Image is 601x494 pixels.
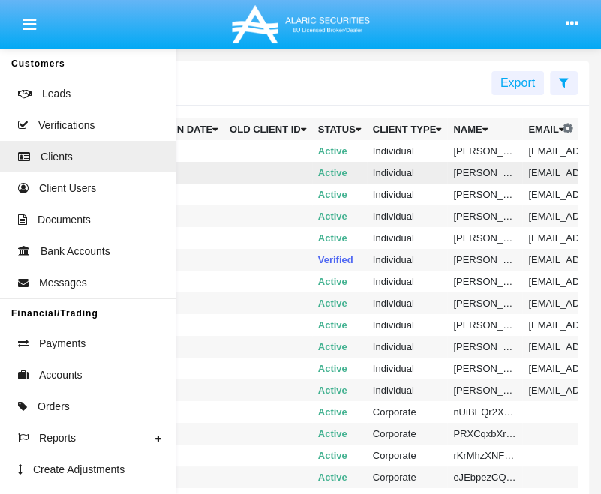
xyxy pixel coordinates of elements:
td: Active [312,358,367,379]
td: Active [312,205,367,227]
td: Individual [367,227,448,249]
td: Individual [367,249,448,271]
td: Corporate [367,445,448,466]
span: Orders [38,399,70,415]
td: Individual [367,140,448,162]
td: [PERSON_NAME] [447,184,522,205]
span: Bank Accounts [41,244,110,259]
td: [PERSON_NAME] [447,336,522,358]
span: Client Users [39,181,96,196]
td: [EMAIL_ADDRESS][DOMAIN_NAME] [522,314,597,336]
img: Logo image [230,1,372,48]
td: PRXCqxbXrOpVCUr [447,423,522,445]
td: [PERSON_NAME] [447,379,522,401]
td: [EMAIL_ADDRESS][DOMAIN_NAME] [522,184,597,205]
td: Individual [367,184,448,205]
td: [EMAIL_ADDRESS][DOMAIN_NAME] [522,140,597,162]
span: Verifications [38,118,95,133]
span: Leads [42,86,71,102]
td: Verified [312,249,367,271]
th: Old Client Id [224,118,312,141]
td: [EMAIL_ADDRESS][DOMAIN_NAME] [522,162,597,184]
td: Individual [367,314,448,336]
span: Create Adjustments [33,462,125,478]
th: Client Type [367,118,448,141]
td: [PERSON_NAME] [447,205,522,227]
td: Active [312,423,367,445]
span: Documents [38,212,91,228]
span: Export [500,76,535,89]
td: Active [312,401,367,423]
td: Active [312,314,367,336]
span: Clients [41,149,73,165]
span: Accounts [39,367,83,383]
td: eJEbpezCQPIeqmq [447,466,522,488]
span: Reports [39,430,76,446]
td: Active [312,336,367,358]
td: Individual [367,292,448,314]
td: Active [312,271,367,292]
button: Export [491,71,544,95]
td: Individual [367,358,448,379]
td: [EMAIL_ADDRESS][DOMAIN_NAME] [522,205,597,227]
td: Active [312,227,367,249]
th: Status [312,118,367,141]
td: Corporate [367,401,448,423]
td: nUiBEQr2XoqhZkE [447,401,522,423]
td: Individual [367,379,448,401]
td: Individual [367,271,448,292]
span: Payments [39,336,86,352]
td: [EMAIL_ADDRESS][DOMAIN_NAME] [522,358,597,379]
td: [EMAIL_ADDRESS][DOMAIN_NAME] [522,249,597,271]
td: Active [312,292,367,314]
td: [PERSON_NAME] [447,249,522,271]
td: [EMAIL_ADDRESS][DOMAIN_NAME] [522,227,597,249]
td: rKrMhzXNFWKpfjK [447,445,522,466]
td: [PERSON_NAME] [447,140,522,162]
td: [PERSON_NAME] [447,314,522,336]
td: Active [312,140,367,162]
td: Individual [367,162,448,184]
td: Active [312,466,367,488]
td: [EMAIL_ADDRESS][DOMAIN_NAME] [522,271,597,292]
th: Email [522,118,597,141]
td: Corporate [367,423,448,445]
td: [PERSON_NAME] [447,162,522,184]
td: [PERSON_NAME] [447,271,522,292]
td: [PERSON_NAME] [447,227,522,249]
td: [EMAIL_ADDRESS][DOMAIN_NAME] [522,379,597,401]
td: [PERSON_NAME] [447,292,522,314]
td: Active [312,379,367,401]
td: Active [312,162,367,184]
td: [EMAIL_ADDRESS][DOMAIN_NAME] [522,292,597,314]
td: [EMAIL_ADDRESS][DOMAIN_NAME] [522,336,597,358]
td: Active [312,445,367,466]
td: Individual [367,205,448,227]
th: Name [447,118,522,141]
td: Corporate [367,466,448,488]
td: Individual [367,336,448,358]
td: Active [312,184,367,205]
td: [PERSON_NAME] [447,358,522,379]
span: Messages [39,275,87,291]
